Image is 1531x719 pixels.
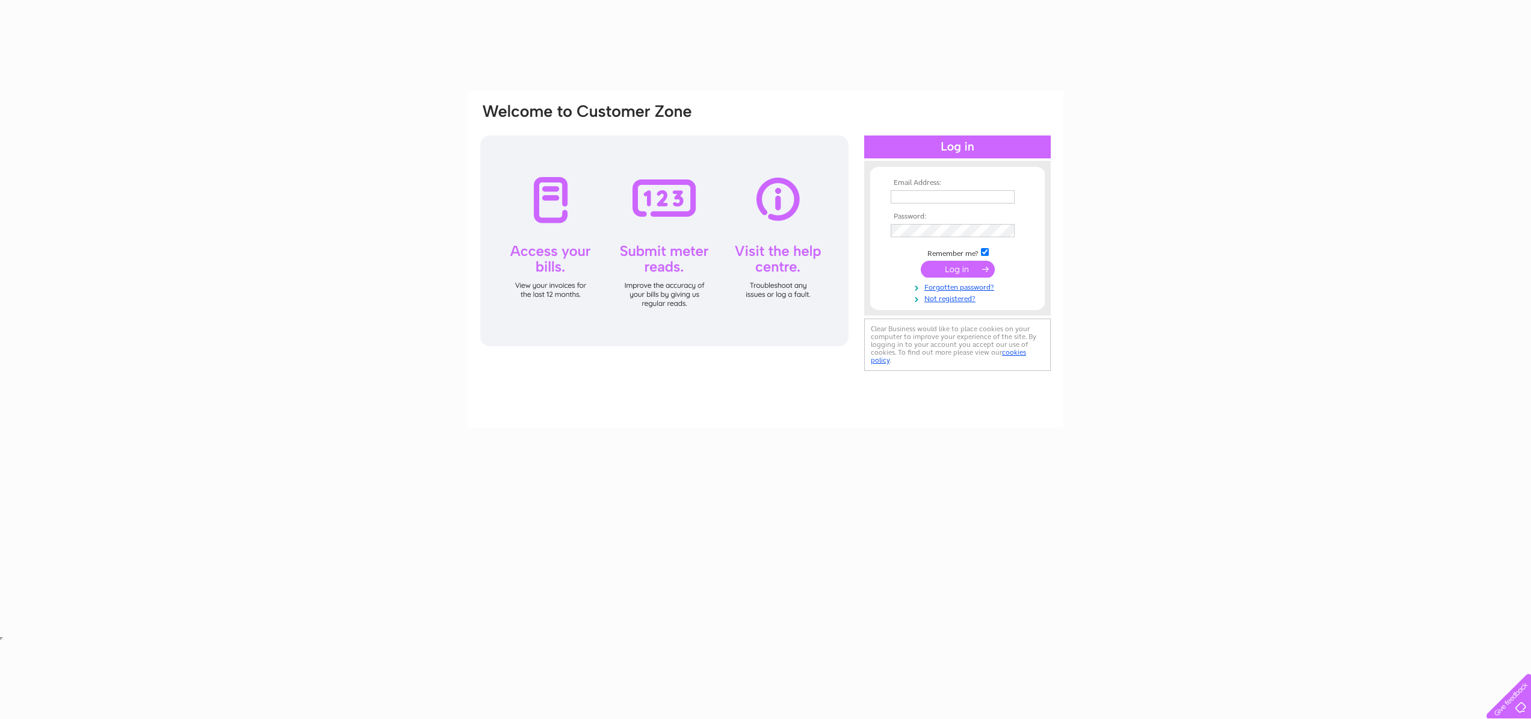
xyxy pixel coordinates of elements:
[864,319,1051,371] div: Clear Business would like to place cookies on your computer to improve your experience of the sit...
[888,213,1027,221] th: Password:
[888,179,1027,187] th: Email Address:
[871,348,1026,364] a: cookies policy
[888,246,1027,258] td: Remember me?
[891,281,1027,292] a: Forgotten password?
[891,292,1027,303] a: Not registered?
[921,261,995,278] input: Submit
